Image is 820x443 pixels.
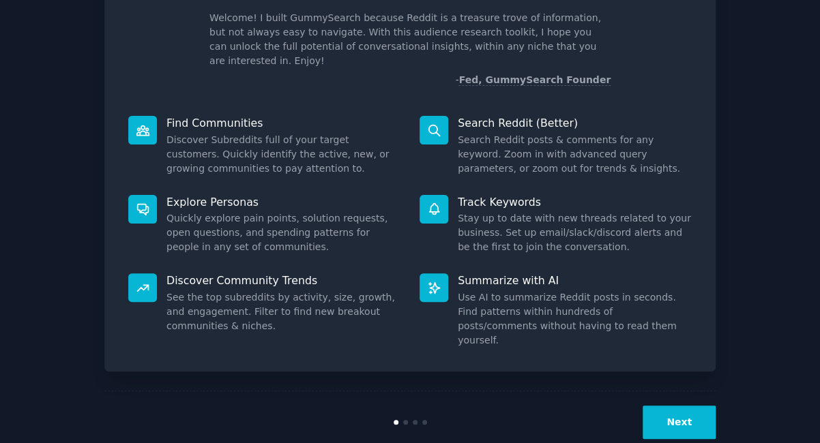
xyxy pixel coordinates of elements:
[458,195,692,209] p: Track Keywords
[166,273,400,288] p: Discover Community Trends
[643,406,716,439] button: Next
[455,73,611,87] div: -
[166,133,400,176] dd: Discover Subreddits full of your target customers. Quickly identify the active, new, or growing c...
[166,211,400,254] dd: Quickly explore pain points, solution requests, open questions, and spending patterns for people ...
[458,116,692,130] p: Search Reddit (Better)
[458,290,692,348] dd: Use AI to summarize Reddit posts in seconds. Find patterns within hundreds of posts/comments with...
[458,211,692,254] dd: Stay up to date with new threads related to your business. Set up email/slack/discord alerts and ...
[166,290,400,333] dd: See the top subreddits by activity, size, growth, and engagement. Filter to find new breakout com...
[209,11,611,68] p: Welcome! I built GummySearch because Reddit is a treasure trove of information, but not always ea...
[458,74,611,86] a: Fed, GummySearch Founder
[458,273,692,288] p: Summarize with AI
[166,116,400,130] p: Find Communities
[458,133,692,176] dd: Search Reddit posts & comments for any keyword. Zoom in with advanced query parameters, or zoom o...
[166,195,400,209] p: Explore Personas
